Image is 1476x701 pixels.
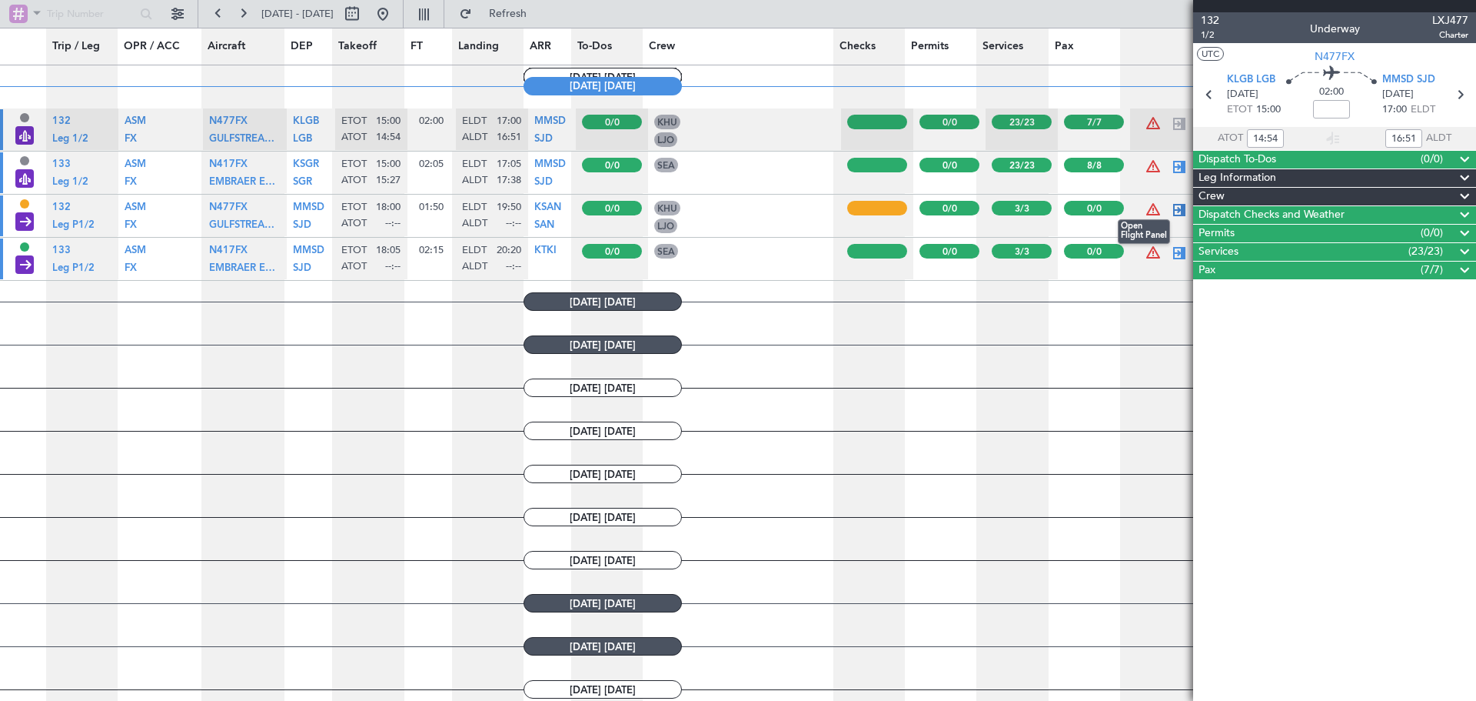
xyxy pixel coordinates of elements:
[125,207,146,217] a: ASM
[1411,102,1435,118] span: ELDT
[1218,131,1243,146] span: ATOT
[293,207,324,217] a: MMSD
[341,201,367,215] span: ETOT
[124,38,180,55] span: OPR / ACC
[209,202,248,212] span: N477FX
[209,267,281,277] a: EMBRAER EMB-545 Praetor 500
[1310,21,1360,37] div: Underway
[1382,72,1435,88] span: MMSD SJD
[534,207,561,217] a: KSAN
[534,224,554,234] a: SAN
[125,220,137,230] span: FX
[341,115,367,129] span: ETOT
[497,174,521,188] span: 17:38
[1382,102,1407,118] span: 17:00
[497,131,521,145] span: 16:51
[125,138,137,148] a: FX
[52,245,71,255] span: 133
[530,38,551,55] span: ARR
[1408,243,1443,259] span: (23/23)
[261,7,334,21] span: [DATE] - [DATE]
[293,134,312,144] span: LGB
[534,164,566,174] a: MMSD
[524,637,682,656] span: [DATE] [DATE]
[497,115,521,129] span: 17:00
[293,267,311,277] a: SJD
[524,465,682,483] span: [DATE] [DATE]
[452,2,544,26] button: Refresh
[385,260,401,274] span: --:--
[293,164,319,174] a: KSGR
[209,220,438,230] span: GULFSTREAM AEROSPACE G-4 Gulfstream G400
[534,134,553,144] span: SJD
[341,244,367,258] span: ETOT
[293,116,319,126] span: KLGB
[52,224,95,234] a: Leg P1/2
[125,164,146,174] a: ASM
[1421,262,1443,278] span: (7/7)
[52,177,88,187] span: Leg 1/2
[376,201,401,215] span: 18:00
[385,217,401,231] span: --:--
[293,177,312,187] span: SGR
[376,244,401,258] span: 18:05
[419,243,444,257] span: 02:15
[462,115,487,129] span: ELDT
[524,594,682,613] span: [DATE] [DATE]
[1256,102,1281,118] span: 15:00
[1382,87,1414,102] span: [DATE]
[1198,243,1238,261] span: Services
[209,250,248,260] a: N417FX
[52,116,71,126] span: 132
[209,121,248,131] a: N477FX
[419,200,444,214] span: 01:50
[376,115,401,129] span: 15:00
[524,551,682,569] span: [DATE] [DATE]
[125,202,146,212] span: ASM
[524,335,682,354] span: [DATE] [DATE]
[1198,262,1215,279] span: Pax
[497,158,521,172] span: 17:05
[1055,38,1074,55] span: Pax
[293,245,324,255] span: MMSD
[1432,12,1468,28] span: LXJ477
[209,224,281,234] a: GULFSTREAM AEROSPACE G-4 Gulfstream G400
[1432,28,1468,42] span: Charter
[52,159,71,169] span: 133
[125,263,137,273] span: FX
[1201,28,1219,42] span: 1/2
[209,138,281,148] a: GULFSTREAM AEROSPACE G-4 Gulfstream G400
[209,245,248,255] span: N417FX
[1385,129,1422,148] input: --:--
[341,217,367,231] span: ATOT
[125,250,146,260] a: ASM
[125,177,137,187] span: FX
[125,116,146,126] span: ASM
[293,181,312,191] a: SGR
[534,250,557,260] a: KTKI
[293,138,312,148] a: LGB
[52,134,88,144] span: Leg 1/2
[506,217,521,231] span: --:--
[1315,48,1355,65] span: N477FX
[293,220,311,230] span: SJD
[1198,169,1276,187] span: Leg Information
[293,202,324,212] span: MMSD
[462,158,487,172] span: ELDT
[911,38,949,55] span: Permits
[52,250,71,260] a: 133
[497,201,521,215] span: 19:50
[209,207,248,217] a: N477FX
[1198,151,1276,169] span: Dispatch To-Dos
[293,263,311,273] span: SJD
[209,159,248,169] span: N417FX
[209,181,281,191] a: EMBRAER EMB-545 Praetor 500
[534,245,557,255] span: KTKI
[1319,85,1344,100] span: 02:00
[534,138,553,148] a: SJD
[52,181,88,191] a: Leg 1/2
[524,680,682,699] span: [DATE] [DATE]
[52,121,71,131] a: 132
[376,158,401,172] span: 15:00
[534,177,553,187] span: SJD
